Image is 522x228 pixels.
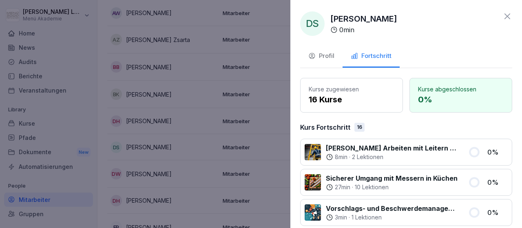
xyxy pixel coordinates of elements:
div: · [326,153,458,161]
p: 3 min [335,213,347,221]
p: Kurs Fortschritt [300,122,350,132]
div: 16 [354,123,365,132]
div: Fortschritt [351,51,391,61]
p: Kurse zugewiesen [309,85,394,93]
p: 0 % [487,177,508,187]
p: 0 % [418,93,504,106]
div: · [326,213,458,221]
p: 16 Kurse [309,93,394,106]
p: Sicherer Umgang mit Messern in Küchen [326,173,458,183]
div: DS [300,11,325,36]
p: 0 % [487,208,508,217]
button: Profil [300,46,343,68]
p: 27 min [335,183,350,191]
div: Profil [308,51,334,61]
p: 1 Lektionen [352,213,382,221]
p: 0 min [339,25,354,35]
button: Fortschritt [343,46,400,68]
p: 2 Lektionen [352,153,383,161]
p: 0 % [487,147,508,157]
p: [PERSON_NAME] [330,13,397,25]
p: [PERSON_NAME] Arbeiten mit Leitern und Tritten [326,143,458,153]
div: · [326,183,458,191]
p: Kurse abgeschlossen [418,85,504,93]
p: 8 min [335,153,347,161]
p: Vorschlags- und Beschwerdemanagement bei Menü 2000 [326,204,458,213]
p: 10 Lektionen [355,183,389,191]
